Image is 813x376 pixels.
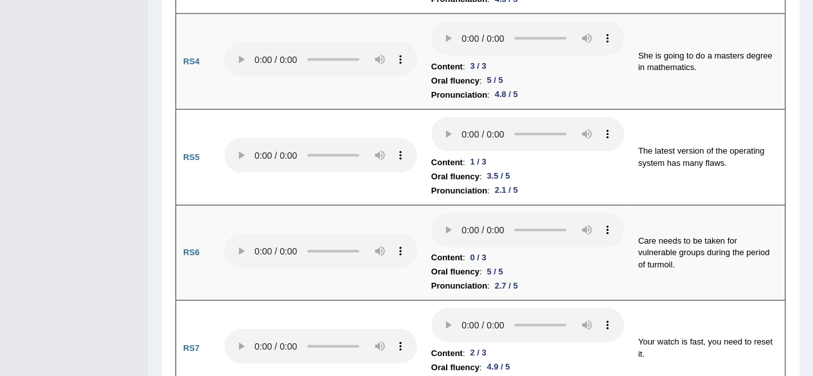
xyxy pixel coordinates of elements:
td: Care needs to be taken for vulnerable groups during the period of turmoil. [631,205,785,301]
li: : [431,170,624,184]
div: 4.8 / 5 [490,88,523,102]
li: : [431,156,624,170]
b: RS6 [183,247,199,257]
b: RS5 [183,152,199,162]
b: Content [431,251,463,265]
li: : [431,265,624,279]
div: 0 / 3 [465,251,491,265]
b: Pronunciation [431,279,487,293]
b: Content [431,346,463,361]
b: RS7 [183,343,199,353]
b: RS4 [183,57,199,66]
div: 1 / 3 [465,156,491,169]
b: Content [431,156,463,170]
li: : [431,361,624,375]
li: : [431,251,624,265]
b: Pronunciation [431,88,487,102]
div: 5 / 5 [481,74,508,87]
b: Content [431,60,463,74]
li: : [431,184,624,198]
b: Pronunciation [431,184,487,198]
b: Oral fluency [431,74,479,88]
b: Oral fluency [431,170,479,184]
b: Oral fluency [431,265,479,279]
td: The latest version of the operating system has many flaws. [631,110,785,206]
li: : [431,279,624,293]
div: 2.7 / 5 [490,280,523,293]
b: Oral fluency [431,361,479,375]
li: : [431,88,624,102]
div: 3 / 3 [465,60,491,73]
div: 4.9 / 5 [481,361,515,374]
li: : [431,346,624,361]
div: 5 / 5 [481,265,508,279]
td: She is going to do a masters degree in mathematics. [631,14,785,110]
div: 2 / 3 [465,346,491,360]
li: : [431,74,624,88]
div: 2.1 / 5 [490,184,523,197]
div: 3.5 / 5 [481,170,515,183]
li: : [431,60,624,74]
